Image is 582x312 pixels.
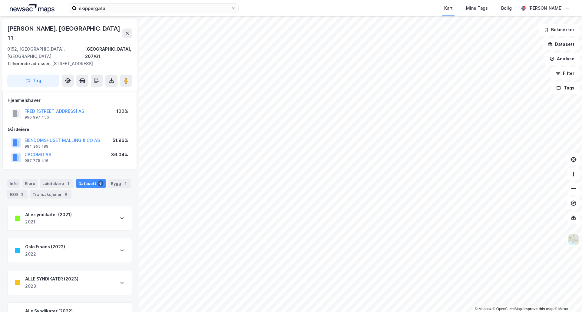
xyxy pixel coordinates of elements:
div: [STREET_ADDRESS] [7,60,127,67]
div: Bolig [501,5,512,12]
div: Leietakere [40,179,74,188]
iframe: Chat Widget [552,283,582,312]
div: Datasett [76,179,106,188]
div: Kart [444,5,453,12]
div: 0152, [GEOGRAPHIC_DATA], [GEOGRAPHIC_DATA] [7,45,85,60]
div: ALLE SYNDIKATER (2023) [25,275,78,283]
div: ESG [7,190,28,199]
div: [PERSON_NAME] [528,5,563,12]
button: Datasett [543,38,580,50]
div: [PERSON_NAME]. [GEOGRAPHIC_DATA] 11 [7,24,122,43]
input: Søk på adresse, matrikkel, gårdeiere, leietakere eller personer [77,4,231,13]
button: Bokmerker [539,24,580,36]
div: 1 [122,180,128,186]
div: 1 [65,180,71,186]
div: Info [7,179,20,188]
div: 36.04% [111,151,128,158]
div: [GEOGRAPHIC_DATA], 207/61 [85,45,132,60]
div: 2022 [25,250,65,258]
div: Alle syndikater (2021) [25,211,72,218]
button: Filter [551,67,580,79]
div: 51.96% [113,137,128,144]
div: 996 997 456 [25,115,49,120]
button: Analyse [544,53,580,65]
a: Mapbox [475,307,491,311]
div: 6 [98,180,104,186]
div: 987 775 416 [25,158,48,163]
img: logo.a4113a55bc3d86da70a041830d287a7e.svg [10,4,55,13]
span: Tilhørende adresser: [7,61,52,66]
div: Transaksjoner [30,190,71,199]
div: Bygg [108,179,131,188]
div: Mine Tags [466,5,488,12]
div: 6 [63,191,69,197]
div: 2021 [25,218,72,226]
div: Gårdeiere [8,126,132,133]
a: Improve this map [524,307,554,311]
button: Tags [551,82,580,94]
img: Z [568,234,579,245]
div: 100% [116,108,128,115]
div: 984 955 189 [25,144,48,149]
div: Oslo Finans (2022) [25,243,65,250]
div: Eiere [22,179,38,188]
div: 3 [19,191,25,197]
div: 2023 [25,283,78,290]
button: Tag [7,75,59,87]
div: Hjemmelshaver [8,97,132,104]
a: OpenStreetMap [493,307,522,311]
